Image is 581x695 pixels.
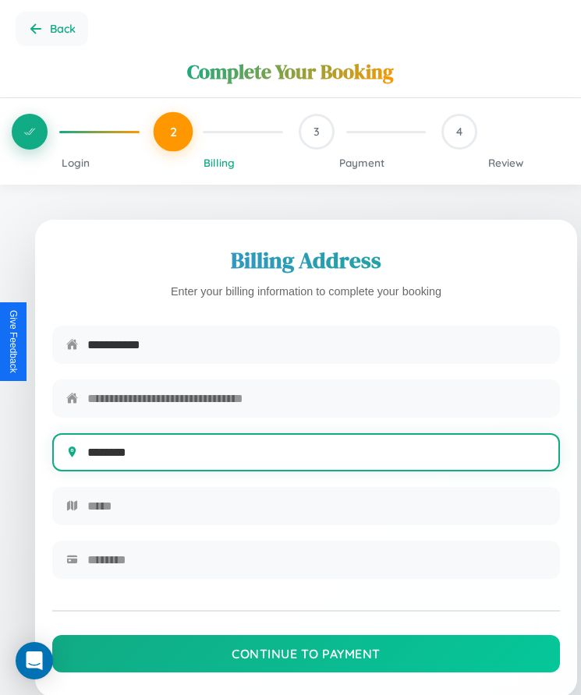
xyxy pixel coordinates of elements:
p: Enter your billing information to complete your booking [52,282,560,302]
h2: Billing Address [52,245,560,276]
span: Billing [204,156,235,169]
button: Go back [16,12,88,46]
button: Continue to Payment [52,635,560,672]
h1: Complete Your Booking [187,58,394,86]
span: 2 [169,124,176,139]
div: Give Feedback [8,310,19,373]
span: Login [62,156,90,169]
span: Payment [339,156,384,169]
span: 3 [314,125,320,139]
span: Review [488,156,523,169]
span: 4 [456,125,462,139]
div: Open Intercom Messenger [16,642,53,679]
